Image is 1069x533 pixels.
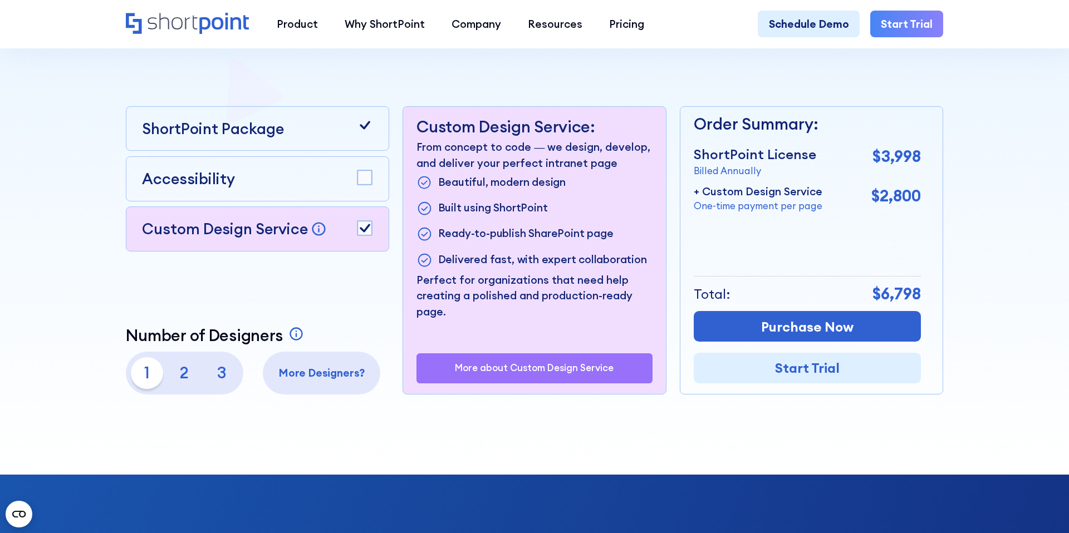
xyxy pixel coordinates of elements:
[514,11,596,37] a: Resources
[142,167,235,190] p: Accessibility
[416,139,653,171] p: From concept to code — we design, develop, and deliver your perfect intranet page
[694,284,730,304] p: Total:
[416,272,653,320] p: Perfect for organizations that need help creating a polished and production-ready page.
[438,200,548,218] p: Built using ShortPoint
[6,501,32,527] button: Open CMP widget
[438,251,647,269] p: Delivered fast, with expert collaboration
[758,11,859,37] a: Schedule Demo
[438,11,514,37] a: Company
[263,11,331,37] a: Product
[142,219,308,238] p: Custom Design Service
[438,225,614,243] p: Ready-to-publish SharePoint page
[870,11,943,37] a: Start Trial
[126,326,307,346] a: Number of Designers
[126,13,250,36] a: Home
[694,353,921,383] a: Start Trial
[872,144,921,168] p: $3,998
[452,16,501,32] div: Company
[345,16,425,32] div: Why ShortPoint
[455,363,614,373] a: More about Custom Design Service
[694,184,822,200] p: + Custom Design Service
[438,174,566,192] p: Beautiful, modern design
[872,282,921,305] p: $6,798
[268,365,375,381] p: More Designers?
[142,117,284,140] p: ShortPoint Package
[694,164,816,178] p: Billed Annually
[416,117,653,137] p: Custom Design Service:
[694,112,921,136] p: Order Summary:
[871,184,921,208] p: $2,800
[609,16,644,32] div: Pricing
[596,11,658,37] a: Pricing
[277,16,318,32] div: Product
[528,16,582,32] div: Resources
[126,326,283,346] p: Number of Designers
[331,11,438,37] a: Why ShortPoint
[206,357,238,389] p: 3
[131,357,163,389] p: 1
[694,311,921,342] a: Purchase Now
[168,357,200,389] p: 2
[694,199,822,213] p: One-time payment per page
[694,144,816,164] p: ShortPoint License
[869,404,1069,533] iframe: Chat Widget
